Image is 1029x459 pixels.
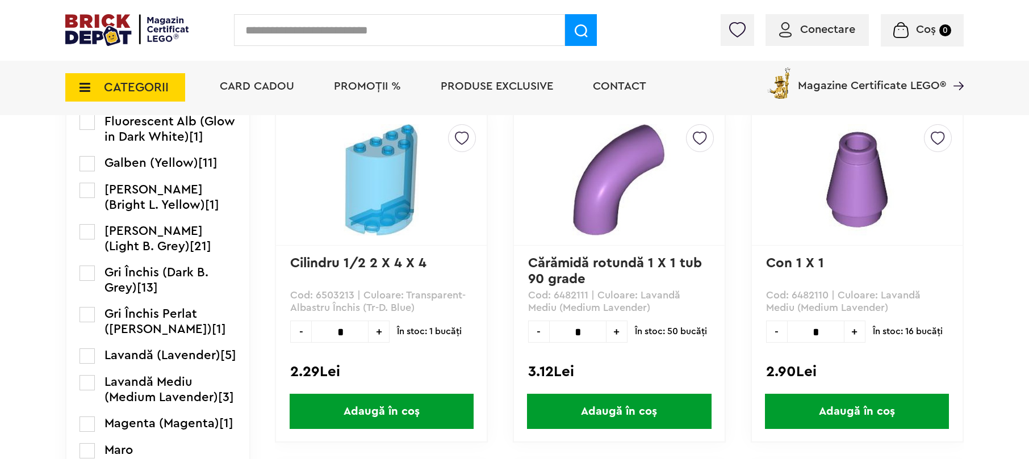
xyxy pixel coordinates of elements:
[635,321,707,343] span: În stoc: 50 bucăţi
[334,81,401,92] a: PROMOȚII %
[104,81,169,94] span: CATEGORII
[397,321,462,343] span: În stoc: 1 bucăţi
[606,321,628,343] span: +
[290,289,472,314] p: Cod: 6503213 | Culoare: Transparent-Albastru Închis (Tr-D. Blue)
[528,321,549,343] span: -
[765,394,949,429] span: Adaugă în coș
[104,183,205,211] span: [PERSON_NAME] (Bright L. Yellow)
[190,240,211,252] span: [21]
[548,124,690,235] img: Cărămidă rotundă 1 X 1 tub 90 grade
[220,349,236,361] span: [5]
[104,115,235,143] span: Fluorescent Alb (Glow in Dark White)
[786,124,928,235] img: Con 1 X 1
[752,394,963,429] a: Adaugă în coș
[104,225,203,252] span: [PERSON_NAME] (Light B. Grey)
[527,394,711,429] span: Adaugă în coș
[766,364,948,379] div: 2.90Lei
[528,364,710,379] div: 3.12Lei
[844,321,865,343] span: +
[766,289,948,314] p: Cod: 6482110 | Culoare: Lavandă Mediu (Medium Lavender)
[205,199,219,211] span: [1]
[218,391,234,403] span: [3]
[290,256,426,270] a: Cilindru 1/2 2 X 4 X 4
[104,417,219,429] span: Magenta (Magenta)
[290,394,474,429] span: Adaugă în coș
[798,65,946,91] span: Magazine Certificate LEGO®
[212,323,226,335] span: [1]
[198,157,217,169] span: [11]
[779,24,855,35] a: Conectare
[311,124,453,235] img: Cilindru 1/2 2 X 4 X 4
[369,321,390,343] span: +
[104,157,198,169] span: Galben (Yellow)
[514,394,725,429] a: Adaugă în coș
[441,81,553,92] a: Produse exclusive
[916,24,936,35] span: Coș
[104,376,218,403] span: Lavandă Mediu (Medium Lavender)
[766,256,824,270] a: Con 1 X 1
[593,81,646,92] a: Contact
[104,308,212,335] span: Gri Închis Perlat ([PERSON_NAME])
[946,65,964,77] a: Magazine Certificate LEGO®
[290,364,472,379] div: 2.29Lei
[104,266,208,294] span: Gri Închis (Dark B. Grey)
[104,349,220,361] span: Lavandă (Lavender)
[137,281,158,294] span: [13]
[800,24,855,35] span: Conectare
[290,321,311,343] span: -
[189,130,203,143] span: [1]
[528,289,710,314] p: Cod: 6482111 | Culoare: Lavandă Mediu (Medium Lavender)
[939,24,951,36] small: 0
[873,321,943,343] span: În stoc: 16 bucăţi
[220,81,294,92] a: Card Cadou
[276,394,487,429] a: Adaugă în coș
[219,417,233,429] span: [1]
[528,256,706,286] a: Cărămidă rotundă 1 X 1 tub 90 grade
[766,321,787,343] span: -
